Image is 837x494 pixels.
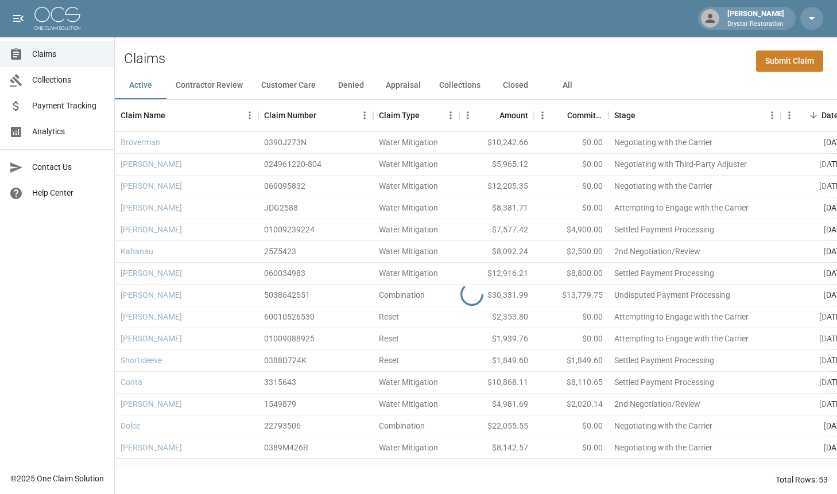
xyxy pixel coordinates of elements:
[121,99,165,131] div: Claim Name
[534,459,609,481] div: $0.00
[115,72,166,99] button: Active
[258,99,373,131] div: Claim Number
[459,99,534,131] div: Amount
[32,100,105,112] span: Payment Tracking
[252,72,325,99] button: Customer Care
[635,107,652,123] button: Sort
[124,50,165,67] h2: Claims
[10,473,104,484] div: © 2025 One Claim Solution
[264,99,316,131] div: Claim Number
[115,99,258,131] div: Claim Name
[781,107,798,124] button: Menu
[32,48,105,60] span: Claims
[379,99,420,131] div: Claim Type
[609,99,781,131] div: Stage
[430,72,490,99] button: Collections
[316,107,332,123] button: Sort
[32,161,105,173] span: Contact Us
[356,107,373,124] button: Menu
[166,72,252,99] button: Contractor Review
[325,72,377,99] button: Denied
[490,72,541,99] button: Closed
[7,7,30,30] button: open drawer
[614,99,635,131] div: Stage
[551,107,567,123] button: Sort
[32,126,105,138] span: Analytics
[534,107,551,124] button: Menu
[373,99,459,131] div: Claim Type
[264,464,306,475] div: 0389J965P
[541,72,593,99] button: All
[459,107,476,124] button: Menu
[241,107,258,124] button: Menu
[534,99,609,131] div: Committed Amount
[483,107,499,123] button: Sort
[34,7,80,30] img: ocs-logo-white-transparent.png
[776,474,828,485] div: Total Rows: 53
[756,50,823,72] a: Submit Claim
[32,74,105,86] span: Collections
[121,464,182,475] a: [PERSON_NAME]
[499,99,528,131] div: Amount
[377,72,430,99] button: Appraisal
[764,107,781,124] button: Menu
[115,72,837,99] div: dynamic tabs
[420,107,436,123] button: Sort
[614,464,749,475] div: Attempting to Engage with the Carrier
[723,8,789,29] div: [PERSON_NAME]
[805,107,821,123] button: Sort
[727,20,784,29] p: Drystar Restoration
[567,99,603,131] div: Committed Amount
[442,107,459,124] button: Menu
[165,107,181,123] button: Sort
[459,459,534,481] div: $14,937.82
[379,464,438,475] div: Water Mitigation
[32,187,105,199] span: Help Center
